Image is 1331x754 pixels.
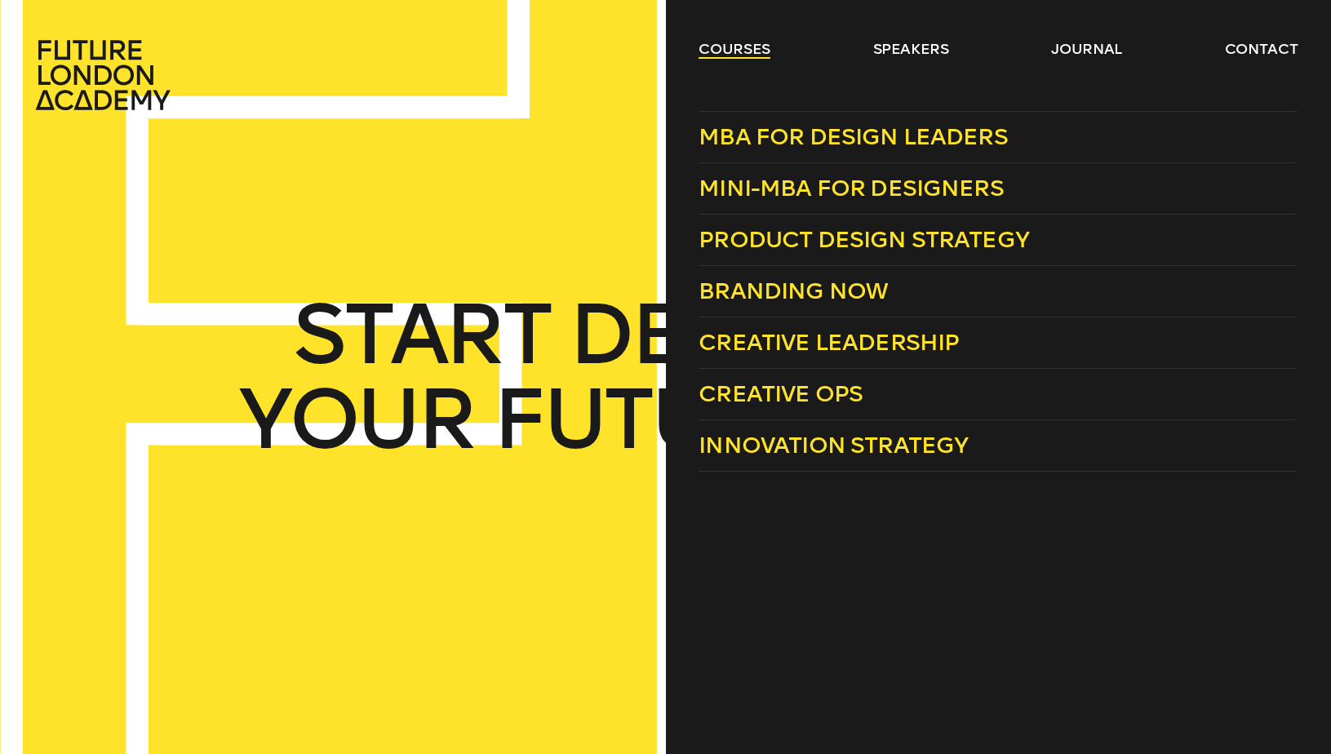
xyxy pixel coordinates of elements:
[699,277,888,304] span: Branding Now
[873,39,949,59] a: speakers
[699,329,959,356] span: Creative Leadership
[699,175,1004,202] span: Mini-MBA for Designers
[699,432,968,459] span: Innovation Strategy
[699,266,1298,317] a: Branding Now
[699,380,863,407] span: Creative Ops
[699,123,1008,150] span: MBA for Design Leaders
[699,317,1298,369] a: Creative Leadership
[699,111,1298,163] a: MBA for Design Leaders
[699,420,1298,472] a: Innovation Strategy
[699,226,1029,253] span: Product Design Strategy
[1225,39,1298,59] a: contact
[699,39,770,59] a: courses
[699,163,1298,215] a: Mini-MBA for Designers
[699,369,1298,420] a: Creative Ops
[699,215,1298,266] a: Product Design Strategy
[1051,39,1122,59] a: journal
